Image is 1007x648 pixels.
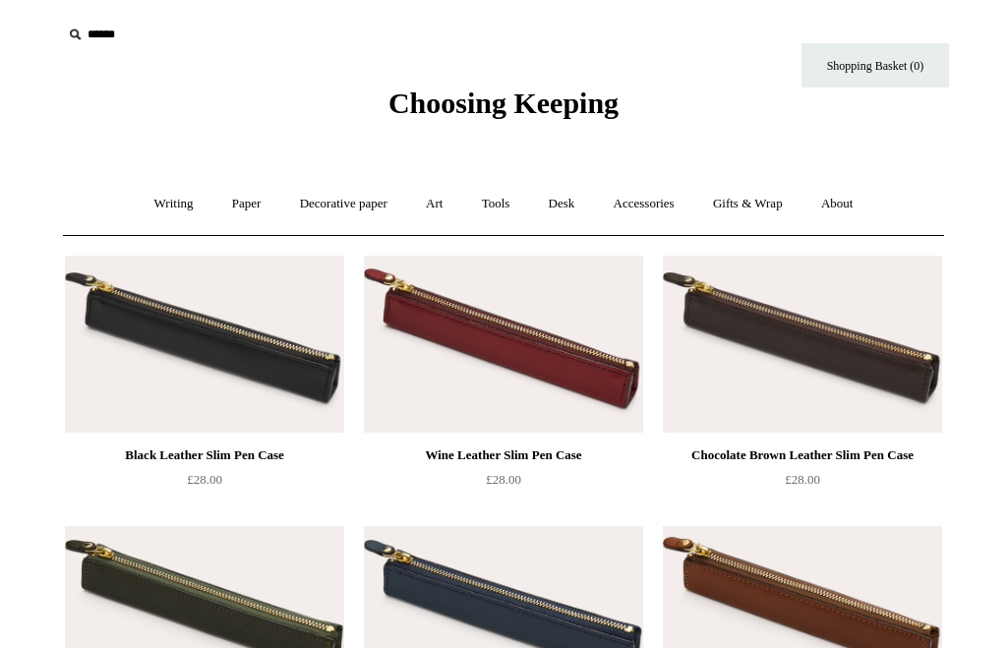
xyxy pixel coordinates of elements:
a: Chocolate Brown Leather Slim Pen Case £28.00 [663,443,942,524]
a: Paper [214,178,279,230]
a: Gifts & Wrap [695,178,800,230]
a: Black Leather Slim Pen Case Black Leather Slim Pen Case [65,256,344,433]
a: Chocolate Brown Leather Slim Pen Case Chocolate Brown Leather Slim Pen Case [663,256,942,433]
a: Writing [137,178,211,230]
a: Black Leather Slim Pen Case £28.00 [65,443,344,524]
span: £28.00 [486,472,521,487]
img: Black Leather Slim Pen Case [65,256,344,433]
div: Wine Leather Slim Pen Case [369,443,638,467]
span: £28.00 [785,472,820,487]
a: Decorative paper [282,178,405,230]
a: Desk [531,178,593,230]
a: Wine Leather Slim Pen Case £28.00 [364,443,643,524]
a: About [803,178,871,230]
span: Choosing Keeping [388,87,619,119]
div: Black Leather Slim Pen Case [70,443,339,467]
img: Chocolate Brown Leather Slim Pen Case [663,256,942,433]
a: Accessories [596,178,692,230]
a: Art [408,178,460,230]
a: Tools [464,178,528,230]
div: Chocolate Brown Leather Slim Pen Case [668,443,937,467]
span: £28.00 [187,472,222,487]
a: Wine Leather Slim Pen Case Wine Leather Slim Pen Case [364,256,643,433]
img: Wine Leather Slim Pen Case [364,256,643,433]
a: Choosing Keeping [388,102,619,116]
a: Shopping Basket (0) [801,43,949,88]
